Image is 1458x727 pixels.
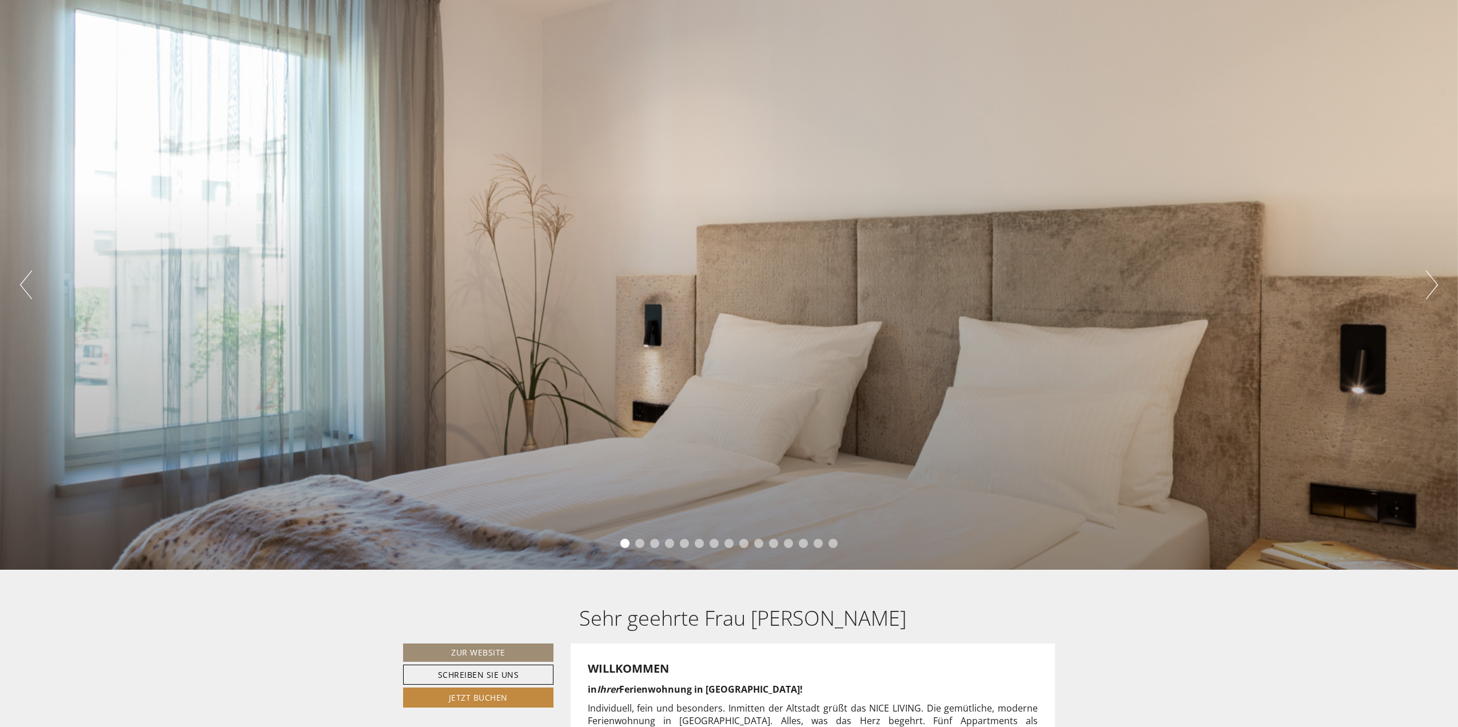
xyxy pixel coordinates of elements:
a: Schreiben Sie uns [403,665,553,685]
a: Jetzt buchen [403,688,553,708]
em: Ihrer [597,683,619,696]
span: WILLKOMMEN [588,661,669,676]
button: Next [1426,271,1438,299]
button: Previous [20,271,32,299]
strong: in Ferienwohnung in [GEOGRAPHIC_DATA]! [588,683,803,696]
a: Zur Website [403,643,553,662]
h1: Sehr geehrte Frau [PERSON_NAME] [579,607,906,630]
